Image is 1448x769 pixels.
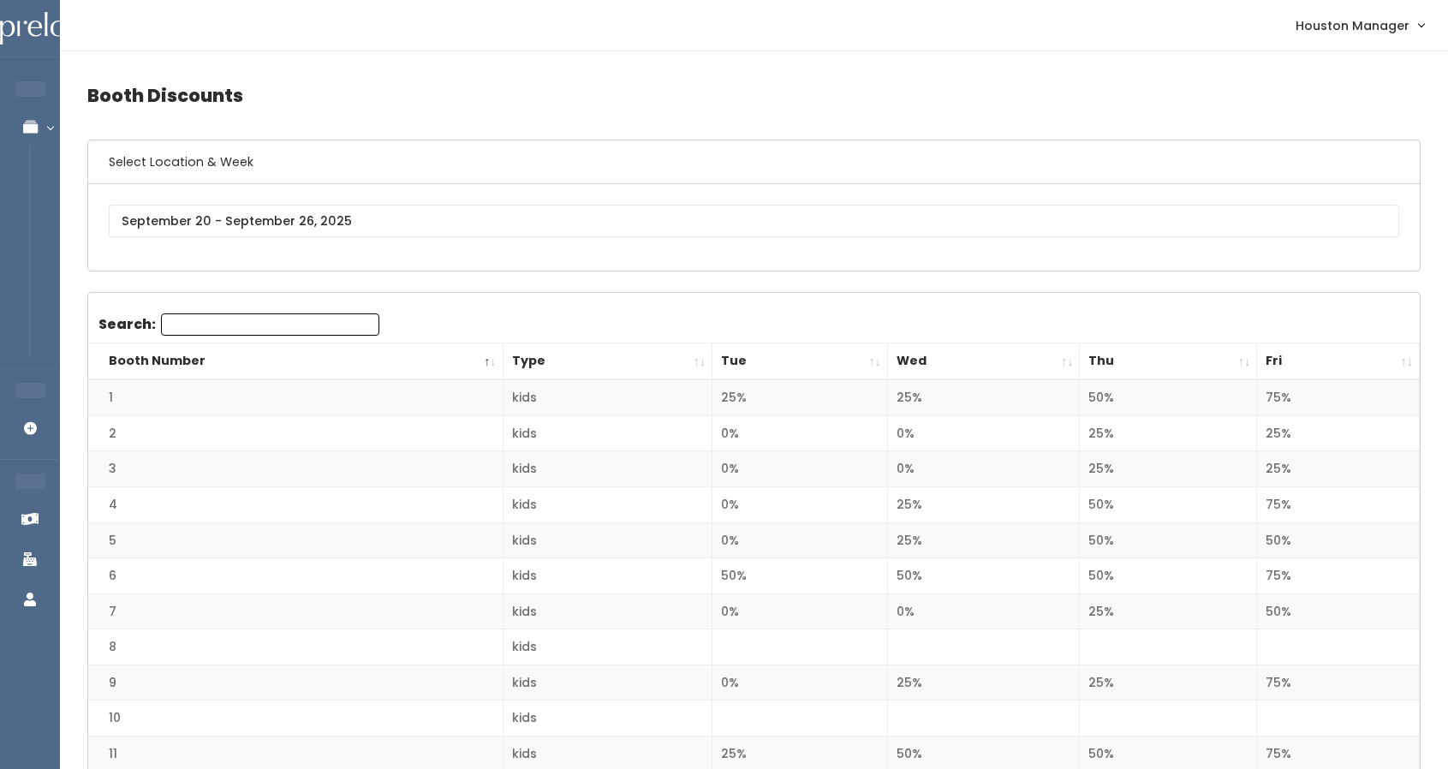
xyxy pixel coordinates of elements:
[1257,451,1420,487] td: 25%
[109,205,1399,237] input: September 20 - September 26, 2025
[88,451,503,487] td: 3
[1080,379,1257,415] td: 50%
[887,593,1080,629] td: 0%
[1296,16,1409,35] span: Houston Manager
[88,700,503,736] td: 10
[887,415,1080,451] td: 0%
[1278,7,1441,44] a: Houston Manager
[887,522,1080,558] td: 25%
[1257,486,1420,522] td: 75%
[712,343,888,380] th: Tue: activate to sort column ascending
[88,379,503,415] td: 1
[887,451,1080,487] td: 0%
[1257,593,1420,629] td: 50%
[712,665,888,700] td: 0%
[712,451,888,487] td: 0%
[712,522,888,558] td: 0%
[503,343,712,380] th: Type: activate to sort column ascending
[87,72,1421,119] h4: Booth Discounts
[503,665,712,700] td: kids
[503,558,712,594] td: kids
[88,415,503,451] td: 2
[712,486,888,522] td: 0%
[1080,665,1257,700] td: 25%
[503,379,712,415] td: kids
[88,593,503,629] td: 7
[1080,593,1257,629] td: 25%
[503,486,712,522] td: kids
[887,343,1080,380] th: Wed: activate to sort column ascending
[712,593,888,629] td: 0%
[1257,558,1420,594] td: 75%
[88,665,503,700] td: 9
[887,379,1080,415] td: 25%
[1257,343,1420,380] th: Fri: activate to sort column ascending
[88,343,503,380] th: Booth Number: activate to sort column descending
[887,558,1080,594] td: 50%
[1080,486,1257,522] td: 50%
[1080,522,1257,558] td: 50%
[1257,415,1420,451] td: 25%
[503,629,712,665] td: kids
[1257,665,1420,700] td: 75%
[98,313,379,336] label: Search:
[1080,343,1257,380] th: Thu: activate to sort column ascending
[887,665,1080,700] td: 25%
[503,451,712,487] td: kids
[88,140,1420,184] h6: Select Location & Week
[88,558,503,594] td: 6
[1080,558,1257,594] td: 50%
[1257,379,1420,415] td: 75%
[503,522,712,558] td: kids
[88,486,503,522] td: 4
[503,415,712,451] td: kids
[1257,522,1420,558] td: 50%
[503,593,712,629] td: kids
[712,558,888,594] td: 50%
[712,379,888,415] td: 25%
[503,700,712,736] td: kids
[1080,415,1257,451] td: 25%
[712,415,888,451] td: 0%
[88,522,503,558] td: 5
[88,629,503,665] td: 8
[161,313,379,336] input: Search:
[1080,451,1257,487] td: 25%
[887,486,1080,522] td: 25%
